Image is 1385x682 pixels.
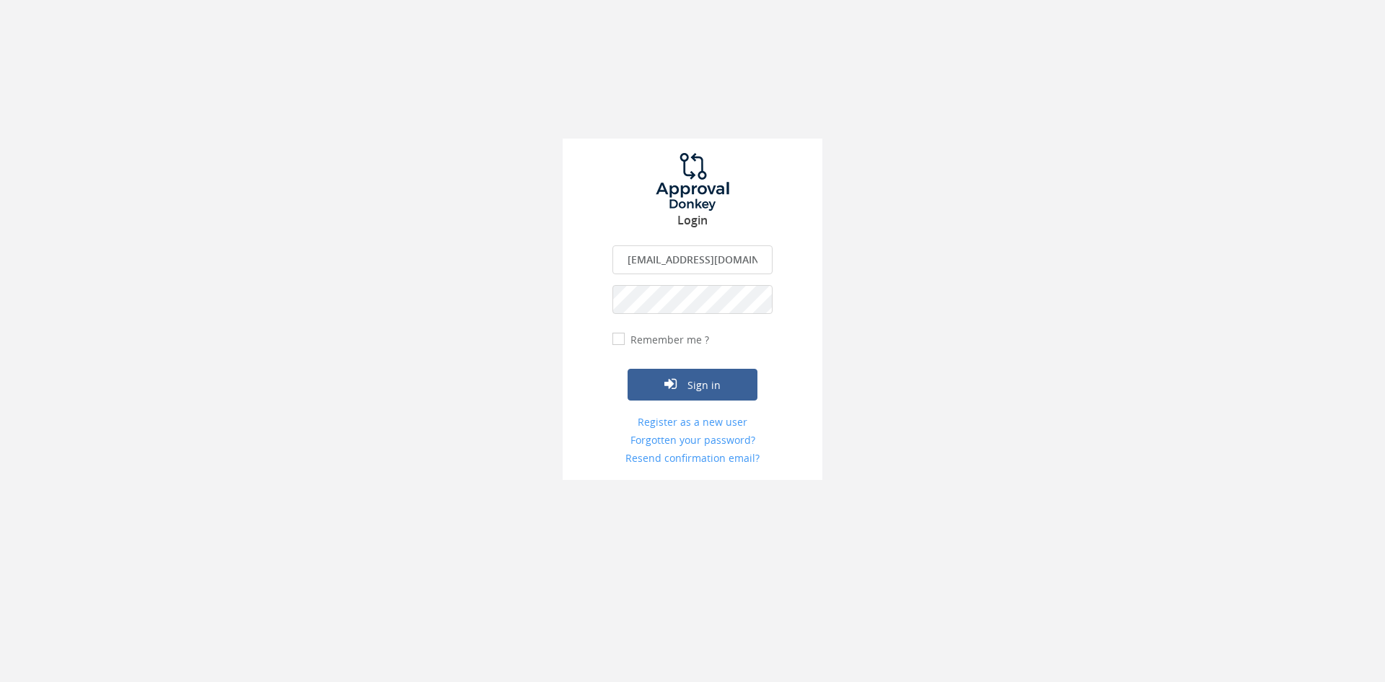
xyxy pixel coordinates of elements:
[563,214,822,227] h3: Login
[628,369,757,401] button: Sign in
[612,415,773,429] a: Register as a new user
[612,245,773,274] input: Enter your Email
[627,333,709,347] label: Remember me ?
[612,433,773,447] a: Forgotten your password?
[612,451,773,465] a: Resend confirmation email?
[638,153,747,211] img: logo.png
